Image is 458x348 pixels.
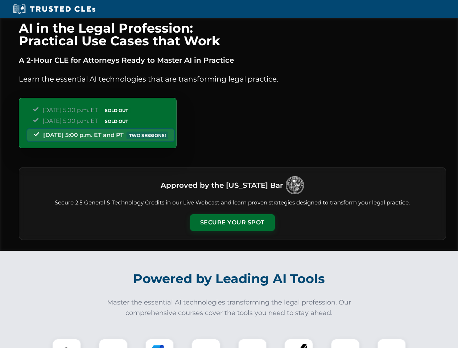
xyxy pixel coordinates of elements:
h3: Approved by the [US_STATE] Bar [161,179,283,192]
h2: Powered by Leading AI Tools [28,266,430,291]
button: Secure Your Spot [190,214,275,231]
span: SOLD OUT [102,117,131,125]
p: A 2-Hour CLE for Attorneys Ready to Master AI in Practice [19,54,446,66]
p: Master the essential AI technologies transforming the legal profession. Our comprehensive courses... [102,297,356,318]
img: Trusted CLEs [11,4,98,14]
h1: AI in the Legal Profession: Practical Use Cases that Work [19,22,446,47]
span: [DATE] 5:00 p.m. ET [42,117,98,124]
p: Learn the essential AI technologies that are transforming legal practice. [19,73,446,85]
span: SOLD OUT [102,107,131,114]
img: Logo [286,176,304,194]
p: Secure 2.5 General & Technology Credits in our Live Webcast and learn proven strategies designed ... [28,199,437,207]
span: [DATE] 5:00 p.m. ET [42,107,98,113]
